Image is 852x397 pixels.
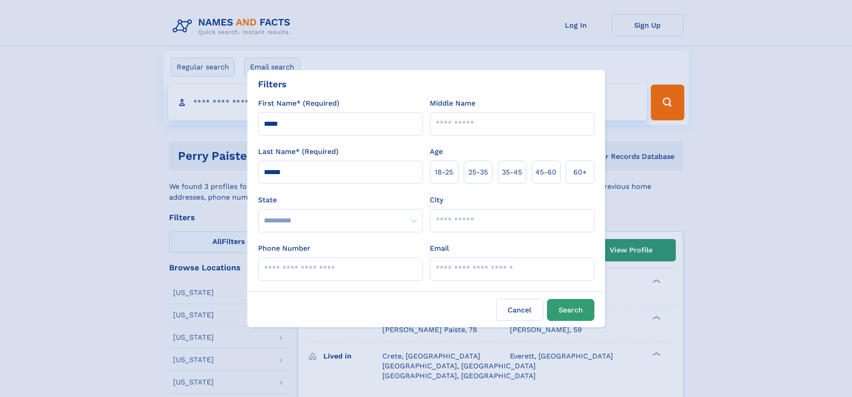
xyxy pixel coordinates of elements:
span: 45‑60 [535,167,556,178]
span: 25‑35 [468,167,488,178]
label: Cancel [496,299,543,321]
label: Last Name* (Required) [258,146,339,157]
label: First Name* (Required) [258,98,339,109]
label: Phone Number [258,243,310,254]
span: 35‑45 [502,167,522,178]
label: City [430,195,443,205]
button: Search [547,299,594,321]
span: 60+ [573,167,587,178]
label: Age [430,146,443,157]
span: 18‑25 [435,167,453,178]
label: State [258,195,423,205]
label: Email [430,243,449,254]
div: Filters [258,77,287,91]
label: Middle Name [430,98,475,109]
